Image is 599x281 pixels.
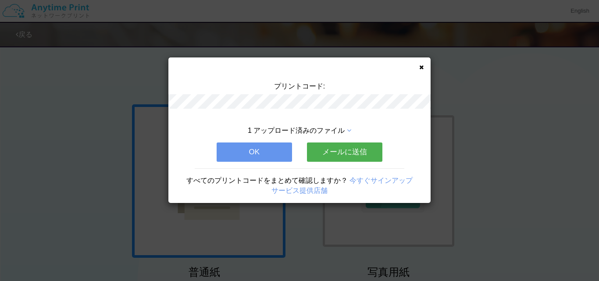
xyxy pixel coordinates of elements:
a: サービス提供店舗 [271,187,328,194]
a: 今すぐサインアップ [349,177,413,184]
span: 1 アップロード済みのファイル [248,127,345,134]
button: OK [217,142,292,162]
span: すべてのプリントコードをまとめて確認しますか？ [186,177,348,184]
span: プリントコード: [274,82,325,90]
button: メールに送信 [307,142,382,162]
